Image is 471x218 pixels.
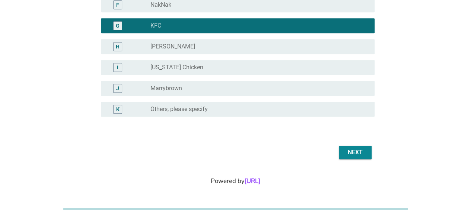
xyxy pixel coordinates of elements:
[150,1,171,9] label: NakNak
[116,22,120,29] div: G
[345,148,366,157] div: Next
[245,177,260,185] a: [URL]
[116,1,119,9] div: F
[150,22,161,29] label: KFC
[116,105,120,113] div: K
[9,176,462,186] div: Powered by
[150,64,203,71] label: [US_STATE] Chicken
[150,85,182,92] label: Marrybrown
[150,43,195,50] label: [PERSON_NAME]
[339,146,372,159] button: Next
[116,42,120,50] div: H
[116,84,119,92] div: J
[117,63,118,71] div: I
[150,105,208,113] label: Others, please specify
